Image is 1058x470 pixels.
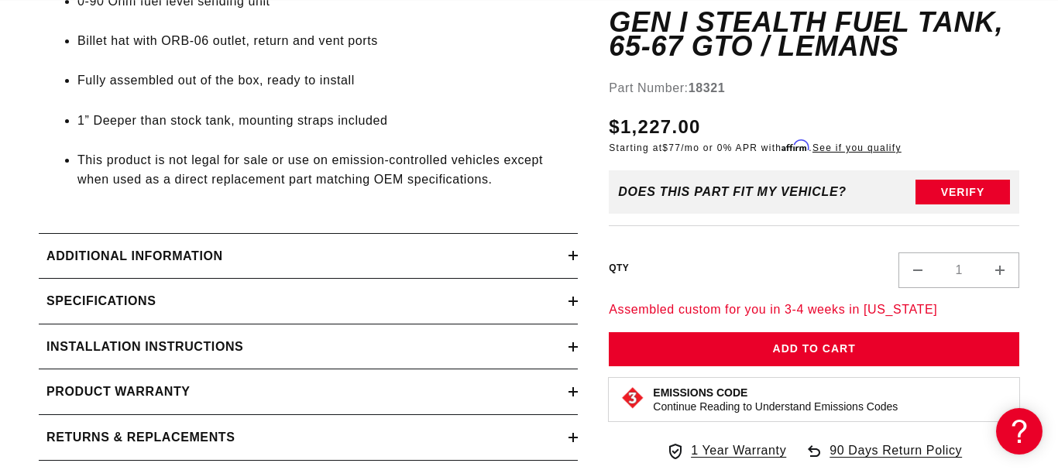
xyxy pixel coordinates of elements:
h2: Specifications [46,291,156,311]
h1: Gen I Stealth Fuel Tank, 65-67 GTO / LeMans [609,10,1019,59]
button: Emissions CodeContinue Reading to Understand Emissions Codes [653,386,898,413]
summary: Specifications [39,279,578,324]
summary: Returns & replacements [39,415,578,460]
summary: Installation Instructions [39,324,578,369]
strong: Emissions Code [653,386,747,399]
li: Fully assembled out of the box, ready to install [77,70,570,91]
p: Starting at /mo or 0% APR with . [609,141,901,155]
h2: Installation Instructions [46,337,243,357]
h2: Product warranty [46,382,191,402]
li: Billet hat with ORB-06 outlet, return and vent ports [77,31,570,51]
span: 1 Year Warranty [691,441,786,461]
a: See if you qualify - Learn more about Affirm Financing (opens in modal) [812,142,902,153]
div: Part Number: [609,78,1019,98]
label: QTY [609,261,629,274]
span: Affirm [781,140,809,152]
span: $1,227.00 [609,113,700,141]
p: Assembled custom for you in 3-4 weeks in [US_STATE] [609,300,1019,320]
summary: Additional information [39,234,578,279]
h2: Additional information [46,246,223,266]
button: Add to Cart [609,331,1019,366]
summary: Product warranty [39,369,578,414]
li: This product is not legal for sale or use on emission-controlled vehicles except when used as a d... [77,150,570,190]
img: Emissions code [620,386,645,410]
a: 1 Year Warranty [666,441,786,461]
button: Verify [915,180,1010,204]
span: $77 [662,142,681,153]
h2: Returns & replacements [46,427,235,448]
div: Does This part fit My vehicle? [618,185,847,199]
strong: 18321 [689,81,726,94]
li: 1” Deeper than stock tank, mounting straps included [77,111,570,131]
p: Continue Reading to Understand Emissions Codes [653,400,898,413]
